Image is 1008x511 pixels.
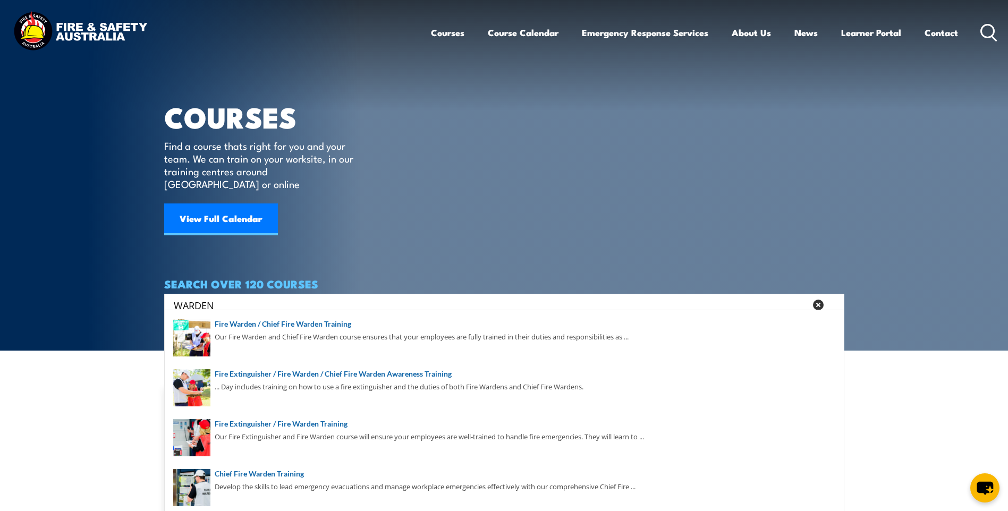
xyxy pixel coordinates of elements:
[173,418,835,430] a: Fire Extinguisher / Fire Warden Training
[164,104,369,129] h1: COURSES
[841,19,901,47] a: Learner Portal
[173,318,835,330] a: Fire Warden / Chief Fire Warden Training
[173,468,835,480] a: Chief Fire Warden Training
[582,19,708,47] a: Emergency Response Services
[174,297,806,313] input: Search input
[173,368,835,380] a: Fire Extinguisher / Fire Warden / Chief Fire Warden Awareness Training
[794,19,818,47] a: News
[732,19,771,47] a: About Us
[164,203,278,235] a: View Full Calendar
[164,139,358,190] p: Find a course thats right for you and your team. We can train on your worksite, in our training c...
[431,19,464,47] a: Courses
[925,19,958,47] a: Contact
[970,473,999,503] button: chat-button
[826,297,841,312] button: Search magnifier button
[164,278,844,289] h4: SEARCH OVER 120 COURSES
[488,19,558,47] a: Course Calendar
[176,297,808,312] form: Search form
